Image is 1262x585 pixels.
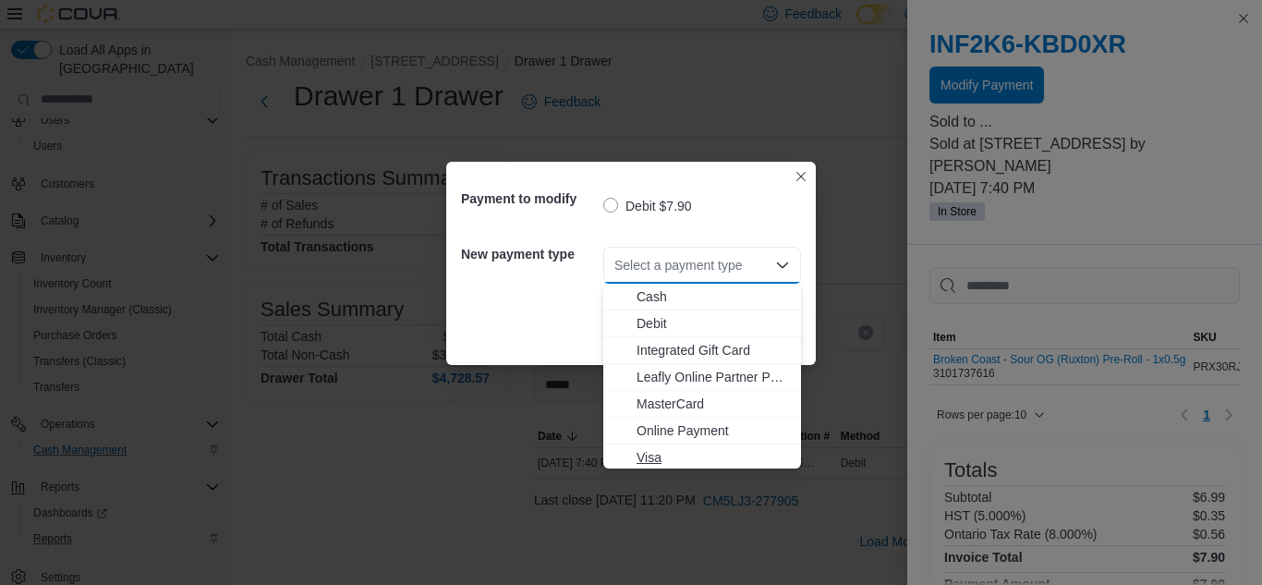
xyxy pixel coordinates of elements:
[637,368,790,386] span: Leafly Online Partner Payment
[603,418,801,445] button: Online Payment
[603,311,801,337] button: Debit
[637,314,790,333] span: Debit
[614,254,616,276] input: Accessible screen reader label
[603,445,801,471] button: Visa
[637,448,790,467] span: Visa
[637,287,790,306] span: Cash
[637,341,790,360] span: Integrated Gift Card
[603,364,801,391] button: Leafly Online Partner Payment
[790,165,812,188] button: Closes this modal window
[603,391,801,418] button: MasterCard
[603,337,801,364] button: Integrated Gift Card
[461,180,600,217] h5: Payment to modify
[637,421,790,440] span: Online Payment
[603,195,692,217] label: Debit $7.90
[603,284,801,311] button: Cash
[461,236,600,273] h5: New payment type
[603,284,801,471] div: Choose from the following options
[637,395,790,413] span: MasterCard
[775,258,790,273] button: Close list of options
